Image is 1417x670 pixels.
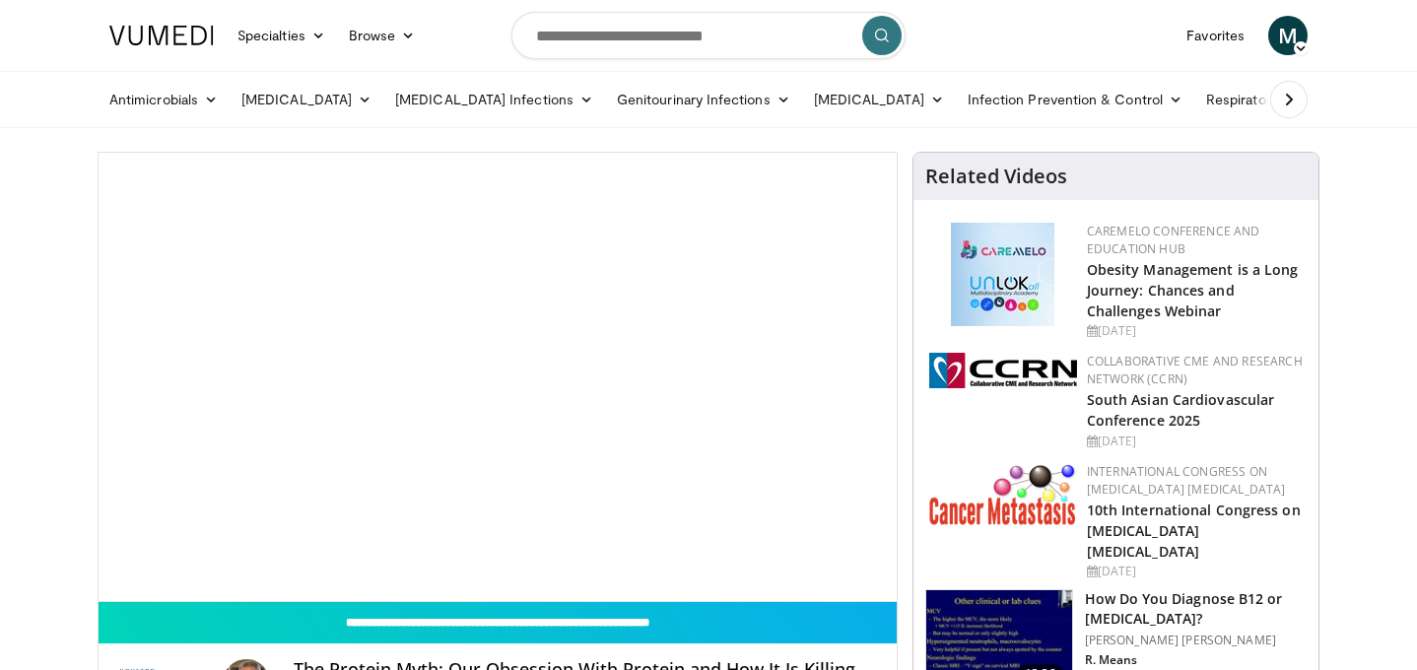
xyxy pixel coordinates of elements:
[1087,563,1303,580] div: [DATE]
[337,16,428,55] a: Browse
[1085,633,1307,648] p: [PERSON_NAME] [PERSON_NAME]
[1175,16,1256,55] a: Favorites
[1087,463,1286,498] a: International Congress on [MEDICAL_DATA] [MEDICAL_DATA]
[1087,501,1301,561] a: 10th International Congress on [MEDICAL_DATA] [MEDICAL_DATA]
[925,165,1067,188] h4: Related Videos
[1087,223,1260,257] a: CaReMeLO Conference and Education Hub
[929,463,1077,525] img: 6ff8bc22-9509-4454-a4f8-ac79dd3b8976.png.150x105_q85_autocrop_double_scale_upscale_version-0.2.png
[99,153,897,602] video-js: Video Player
[226,16,337,55] a: Specialties
[230,80,383,119] a: [MEDICAL_DATA]
[98,80,230,119] a: Antimicrobials
[511,12,906,59] input: Search topics, interventions
[1087,322,1303,340] div: [DATE]
[802,80,956,119] a: [MEDICAL_DATA]
[1268,16,1308,55] a: M
[1087,260,1299,320] a: Obesity Management is a Long Journey: Chances and Challenges Webinar
[383,80,605,119] a: [MEDICAL_DATA] Infections
[1087,433,1303,450] div: [DATE]
[1087,353,1303,387] a: Collaborative CME and Research Network (CCRN)
[1085,652,1307,668] p: R. Means
[605,80,802,119] a: Genitourinary Infections
[929,353,1077,388] img: a04ee3ba-8487-4636-b0fb-5e8d268f3737.png.150x105_q85_autocrop_double_scale_upscale_version-0.2.png
[1087,390,1275,430] a: South Asian Cardiovascular Conference 2025
[109,26,214,45] img: VuMedi Logo
[956,80,1194,119] a: Infection Prevention & Control
[951,223,1054,326] img: 45df64a9-a6de-482c-8a90-ada250f7980c.png.150x105_q85_autocrop_double_scale_upscale_version-0.2.jpg
[1085,589,1307,629] h3: How Do You Diagnose B12 or [MEDICAL_DATA]?
[1194,80,1378,119] a: Respiratory Infections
